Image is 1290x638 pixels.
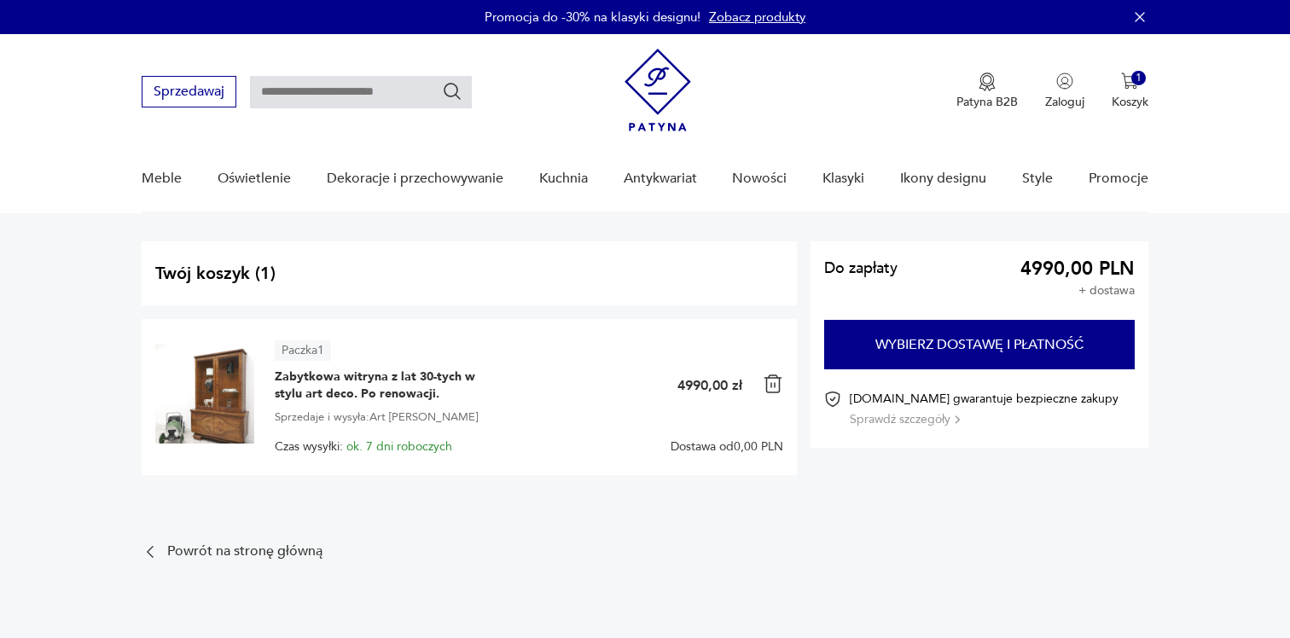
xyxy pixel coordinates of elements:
a: Sprzedawaj [142,87,236,99]
p: Patyna B2B [956,94,1018,110]
span: 4990,00 PLN [1020,262,1135,275]
a: Antykwariat [624,146,697,212]
button: Patyna B2B [956,72,1018,110]
p: Koszyk [1112,94,1148,110]
span: ok. 7 dni roboczych [346,438,452,455]
a: Dekoracje i przechowywanie [327,146,503,212]
a: Promocje [1089,146,1148,212]
a: Klasyki [822,146,864,212]
h2: Twój koszyk ( 1 ) [155,262,783,285]
p: 4990,00 zł [677,376,742,395]
img: Ikona certyfikatu [824,391,841,408]
a: Ikony designu [900,146,986,212]
a: Powrót na stronę główną [142,543,322,560]
span: Czas wysyłki: [275,440,452,454]
a: Kuchnia [539,146,588,212]
span: Zabytkowa witryna z lat 30-tych w stylu art deco. Po renowacji. [275,368,488,403]
button: Wybierz dostawę i płatność [824,320,1135,369]
div: [DOMAIN_NAME] gwarantuje bezpieczne zakupy [850,391,1119,427]
a: Nowości [732,146,787,212]
button: Zaloguj [1045,72,1084,110]
div: 1 [1131,71,1146,85]
img: Zabytkowa witryna z lat 30-tych w stylu art deco. Po renowacji. [155,345,254,444]
a: Meble [142,146,182,212]
span: Dostawa od 0,00 PLN [671,440,783,454]
a: Oświetlenie [218,146,291,212]
button: 1Koszyk [1112,72,1148,110]
img: Patyna - sklep z meblami i dekoracjami vintage [625,49,691,131]
p: Zaloguj [1045,94,1084,110]
img: Ikona strzałki w prawo [955,415,960,424]
p: Powrót na stronę główną [167,546,322,557]
p: Promocja do -30% na klasyki designu! [485,9,700,26]
img: Ikonka użytkownika [1056,72,1073,90]
span: Do zapłaty [824,262,898,275]
button: Szukaj [442,81,462,101]
span: Sprzedaje i wysyła: Art [PERSON_NAME] [275,408,478,426]
p: + dostawa [1078,284,1135,298]
a: Ikona medaluPatyna B2B [956,72,1018,110]
a: Style [1022,146,1053,212]
a: Zobacz produkty [709,9,805,26]
img: Ikona kosza [763,374,783,394]
button: Sprzedawaj [142,76,236,107]
img: Ikona koszyka [1121,72,1138,90]
article: Paczka 1 [275,340,331,361]
button: Sprawdź szczegóły [850,411,960,427]
img: Ikona medalu [979,72,996,91]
